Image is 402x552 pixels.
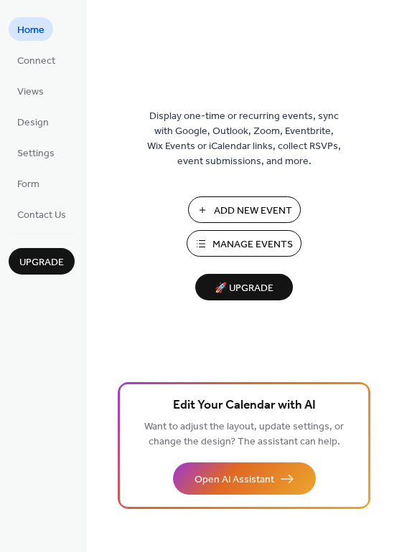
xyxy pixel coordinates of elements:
[187,230,301,257] button: Manage Events
[188,196,301,223] button: Add New Event
[9,141,63,164] a: Settings
[17,146,55,161] span: Settings
[17,23,45,38] span: Home
[204,279,284,298] span: 🚀 Upgrade
[212,237,293,252] span: Manage Events
[17,177,39,192] span: Form
[19,255,64,270] span: Upgrade
[9,171,48,195] a: Form
[214,204,292,219] span: Add New Event
[9,202,75,226] a: Contact Us
[195,472,274,487] span: Open AI Assistant
[9,48,64,72] a: Connect
[9,110,57,133] a: Design
[9,79,52,103] a: Views
[144,417,344,452] span: Want to adjust the layout, update settings, or change the design? The assistant can help.
[17,208,66,223] span: Contact Us
[173,396,316,416] span: Edit Your Calendar with AI
[9,248,75,275] button: Upgrade
[17,115,49,130] span: Design
[173,462,316,495] button: Open AI Assistant
[147,109,341,169] span: Display one-time or recurring events, sync with Google, Outlook, Zoom, Eventbrite, Wix Events or ...
[17,85,44,100] span: Views
[17,54,55,69] span: Connect
[9,17,53,41] a: Home
[195,274,293,300] button: 🚀 Upgrade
